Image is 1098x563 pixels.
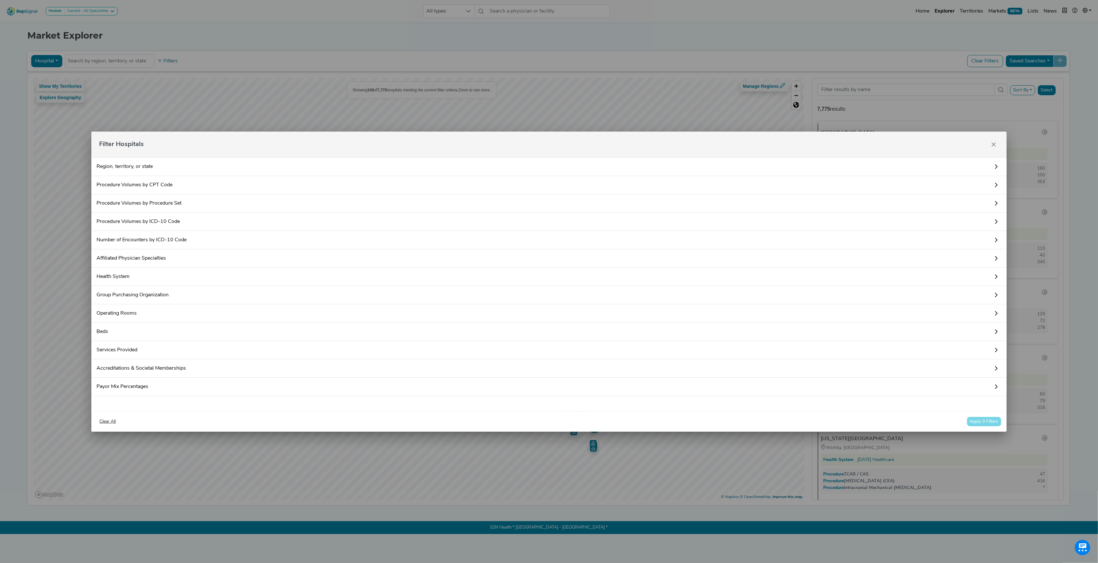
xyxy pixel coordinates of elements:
a: Procedure Volumes by CPT Code [91,176,1006,194]
a: Region, territory, or state [91,157,1006,176]
a: Procedure Volumes by ICD-10 Code [91,213,1006,231]
a: Affiliated Physician Specialties [91,249,1006,268]
span: Filter Hospitals [99,140,144,149]
a: Procedure Volumes by Procedure Set [91,194,1006,213]
a: Operating Rooms [91,304,1006,323]
a: Group Purchasing Organization [91,286,1006,304]
a: Services Provided [91,341,1006,359]
a: Payor Mix Percentages [91,378,1006,396]
a: Accreditations & Societal Memberships [91,359,1006,378]
button: Close [989,139,999,150]
button: Clear All [97,417,119,427]
a: Beds [91,323,1006,341]
a: Number of Encounters by ICD-10 Code [91,231,1006,249]
a: Health System [91,268,1006,286]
